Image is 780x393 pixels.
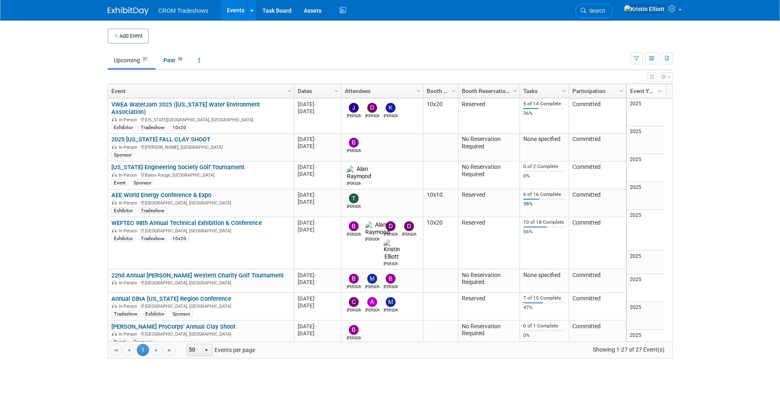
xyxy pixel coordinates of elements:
img: Tod Green [349,193,359,203]
div: Cameron Kenyon [347,307,361,313]
a: Upcoming27 [108,52,156,68]
a: Past53 [157,52,191,68]
div: None specified [523,272,565,279]
div: 5 of 14 Complete [523,101,565,107]
span: - [314,272,316,278]
img: Cameron Kenyon [349,297,359,307]
span: 27 [140,56,149,62]
td: Reserved [458,98,520,134]
div: Tradeshow [138,207,167,214]
a: AEE World Energy Conference & Expo [111,191,211,199]
div: 10 of 18 Complete [523,219,565,225]
div: Bobby Oyenarte [347,231,361,237]
div: Alexander Ciasca [365,307,380,313]
td: Reserved [458,189,520,217]
a: Booth Size [427,84,453,98]
div: [GEOGRAPHIC_DATA], [GEOGRAPHIC_DATA] [111,302,290,309]
a: Event [111,84,289,98]
div: 56% [523,229,565,235]
a: Participation [572,84,621,98]
td: 10x20 [423,98,458,134]
td: Committed [569,320,626,348]
span: In-Person [119,332,140,337]
div: Sponsor [111,152,134,158]
span: - [314,295,316,302]
span: select [203,347,210,354]
td: No Reservation Required [458,269,520,293]
span: - [314,192,316,198]
span: 1 [137,344,149,356]
td: Reserved [458,217,520,269]
td: Committed [569,269,626,293]
span: In-Person [119,173,140,178]
div: [DATE] [298,226,337,233]
div: [DATE] [298,108,337,115]
div: [DATE] [298,330,337,337]
div: [DATE] [298,272,337,279]
a: Column Settings [511,84,520,96]
div: Branden Peterson [347,335,361,341]
a: Event Year [630,84,659,98]
td: Committed [569,98,626,134]
div: [GEOGRAPHIC_DATA], [GEOGRAPHIC_DATA] [111,199,290,206]
div: 10x20 [170,235,189,242]
img: Michael Brandao [386,297,396,307]
td: 2025 [627,330,664,358]
div: [DATE] [298,191,337,198]
a: Tasks [523,84,563,98]
img: In-Person Event [112,228,117,232]
span: - [314,323,316,329]
div: Alan Raymond [365,236,380,242]
td: Reserved [458,293,520,320]
button: Add Event [108,29,149,43]
td: No Reservation Required [458,320,520,348]
td: 2025 [627,126,664,154]
div: 6 of 16 Complete [523,191,565,198]
img: Bobby Oyenarte [349,221,359,231]
div: 36% [523,110,565,116]
a: Search [575,4,613,18]
a: Dates [298,84,336,98]
div: Event [111,338,128,345]
td: 2025 [627,251,664,274]
div: [DATE] [298,219,337,226]
span: Column Settings [618,88,625,94]
div: Kelly Lee [384,113,398,119]
div: Sponsor [170,311,193,317]
div: [DATE] [298,279,337,286]
span: Column Settings [415,88,422,94]
img: In-Person Event [112,304,117,308]
div: Tradeshow [111,311,140,317]
td: Committed [569,293,626,320]
div: 38% [523,201,565,207]
a: Column Settings [414,84,423,96]
span: In-Person [119,145,140,150]
span: - [314,164,316,170]
div: Blake Roberts [384,284,398,290]
div: Josh Homes [347,113,361,119]
div: Kristin Elliott [384,261,398,267]
span: Events per page [176,344,263,356]
img: Alan Raymond [347,166,371,180]
div: Alan Raymond [347,180,361,186]
span: In-Person [119,304,140,309]
span: - [314,220,316,226]
span: Column Settings [333,88,340,94]
a: Column Settings [285,84,294,96]
span: In-Person [119,200,140,206]
div: 0 of 2 Complete [523,164,565,170]
div: [GEOGRAPHIC_DATA], [GEOGRAPHIC_DATA] [111,227,290,234]
td: No Reservation Required [458,134,520,161]
div: [US_STATE][GEOGRAPHIC_DATA], [GEOGRAPHIC_DATA] [111,116,290,123]
span: Column Settings [656,88,663,94]
div: Exhibitor [111,124,136,131]
div: Myers Carpenter [365,284,380,290]
a: Annual DBIA [US_STATE] Region Conference [111,295,231,302]
img: Branden Peterson [349,274,359,284]
span: Go to the last page [166,347,173,354]
span: Showing 1-27 of 27 Event(s) [585,344,672,355]
div: [DATE] [298,323,337,330]
span: - [314,136,316,142]
div: Baton Rouge, [GEOGRAPHIC_DATA] [111,171,290,178]
img: In-Person Event [112,200,117,204]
